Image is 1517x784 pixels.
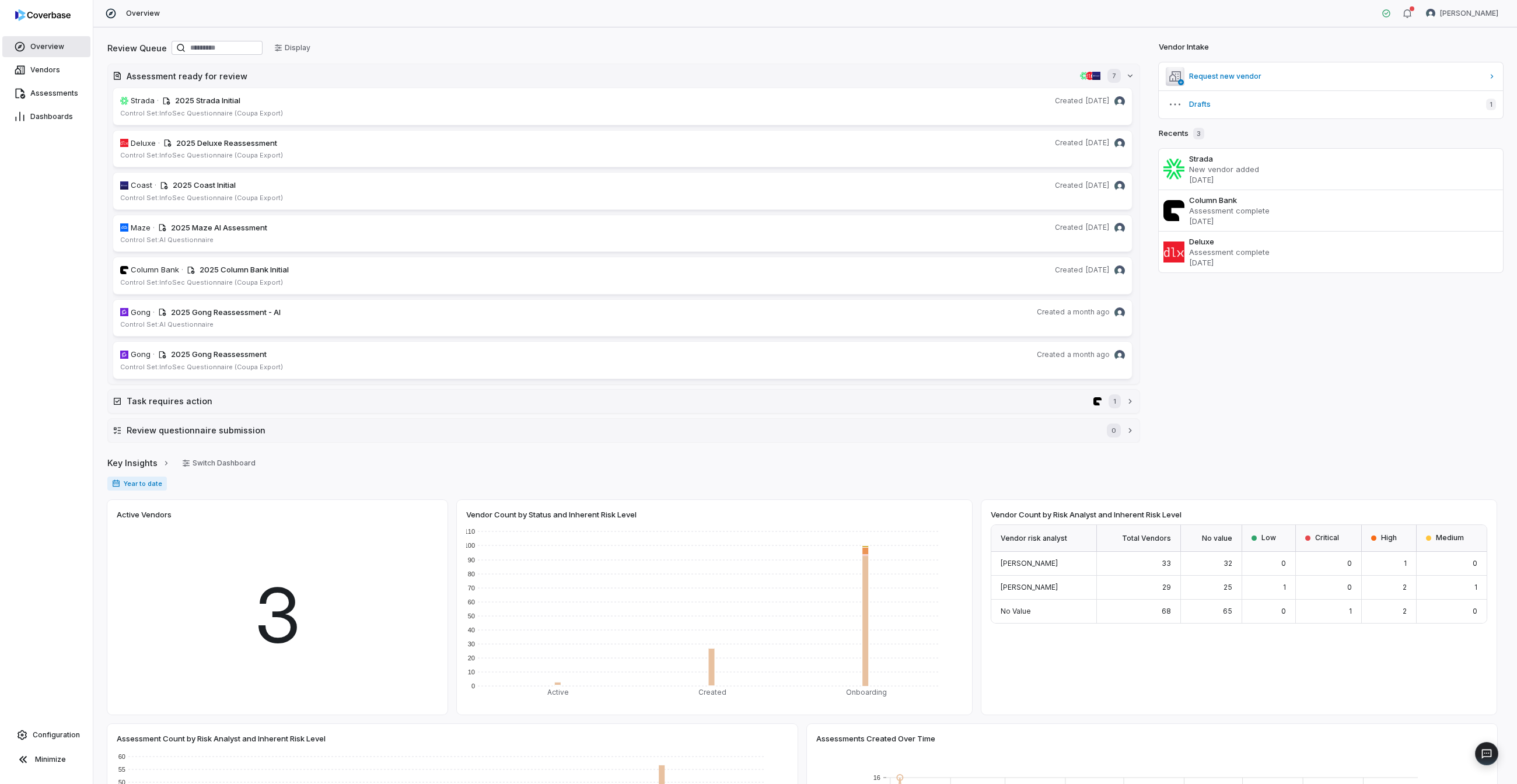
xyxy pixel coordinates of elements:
text: 40 [468,626,475,633]
span: a month ago [1067,307,1110,317]
h2: Task requires action [127,395,1089,407]
text: 60 [118,753,125,760]
span: 0 [1473,607,1477,615]
span: Strada [131,95,155,107]
text: 20 [468,654,475,661]
h2: Review questionnaire submission [127,424,1095,436]
span: Control Set: InfoSec Questionnaire (Coupa Export) [120,363,283,371]
span: Control Set: AI Questionnaire [120,236,214,244]
span: 0 [1347,559,1352,568]
a: stradaglobal.comStrada· 2025 Strada InitialCreated[DATE]Daniel Aranibar avatarControl Set:InfoSec... [113,87,1132,125]
h3: Column Bank [1189,195,1498,205]
span: Coast [131,180,152,191]
span: Created [1055,265,1083,275]
span: · [153,222,155,234]
text: 50 [468,612,475,619]
div: Vendor risk analyst [991,525,1097,552]
span: 1 [1109,394,1121,408]
text: 100 [464,542,475,549]
img: Daniel Aranibar avatar [1114,181,1125,191]
span: Assessments [30,89,78,98]
img: Daniel Aranibar avatar [1114,307,1125,318]
span: 0 [1107,423,1121,437]
span: Created [1037,307,1065,317]
span: Drafts [1189,100,1477,109]
span: [PERSON_NAME] [1440,9,1498,18]
span: 0 [1473,559,1477,568]
span: Medium [1436,533,1464,542]
span: 0 [1347,583,1352,591]
span: [PERSON_NAME] [1001,559,1058,568]
button: Task requires actioncolumn.com1 [108,390,1140,413]
a: Overview [2,36,90,57]
p: [DATE] [1189,257,1498,268]
span: 2025 Coast Initial [173,180,236,190]
span: Request new vendor [1189,72,1483,81]
button: Daniel Aranibar avatar[PERSON_NAME] [1419,5,1505,22]
a: deluxe.comDeluxe· 2025 Deluxe ReassessmentCreated[DATE]Daniel Aranibar avatarControl Set:InfoSec ... [113,130,1132,168]
a: gong.ioGong· 2025 Gong ReassessmentCreateda month agoDaniel Aranibar avatarControl Set:InfoSec Qu... [113,341,1132,379]
button: Key Insights [104,451,174,475]
span: 2025 Gong Reassessment - AI [171,307,281,317]
span: Assessment Count by Risk Analyst and Inherent Risk Level [117,733,326,744]
span: Critical [1315,533,1339,542]
span: Key Insights [107,457,158,469]
img: Daniel Aranibar avatar [1114,265,1125,276]
p: New vendor added [1189,164,1498,174]
a: Dashboards [2,106,90,127]
span: · [181,264,183,276]
a: Configuration [5,724,88,745]
text: 0 [471,682,475,689]
button: Assessment ready for reviewstradaglobal.comdeluxe.comcoast.io7 [108,64,1140,87]
button: Minimize [5,748,88,771]
span: Created [1055,223,1083,232]
span: Created [1055,181,1083,190]
span: Column Bank [131,264,179,276]
span: Created [1055,138,1083,148]
span: [PERSON_NAME] [1001,583,1058,591]
text: 60 [468,598,475,605]
text: 80 [468,570,475,577]
span: · [155,180,156,191]
h2: Review Queue [107,42,167,54]
span: Gong [131,307,151,318]
a: DeluxeAssessment complete[DATE] [1159,231,1503,272]
span: 2 [1403,583,1407,591]
div: No value [1181,525,1242,552]
p: [DATE] [1189,216,1498,226]
span: Low [1261,533,1276,542]
text: 10 [468,668,475,675]
img: Daniel Aranibar avatar [1426,9,1435,18]
span: 2025 Strada Initial [175,96,240,105]
span: Configuration [33,730,80,740]
span: · [157,95,159,107]
span: · [158,138,160,149]
span: 3 [1193,128,1204,139]
span: 33 [1162,559,1171,568]
span: Deluxe [131,138,156,149]
span: [DATE] [1085,223,1110,232]
img: Daniel Aranibar avatar [1114,350,1125,360]
span: 1 [1349,607,1352,615]
text: 30 [468,640,475,647]
text: 70 [468,584,475,591]
img: Daniel Aranibar avatar [1114,96,1125,107]
button: Display [267,39,317,57]
span: Control Set: InfoSec Questionnaire (Coupa Export) [120,109,283,117]
text: 16 [873,774,880,781]
a: Key Insights [107,451,170,475]
a: Assessments [2,83,90,104]
h3: Deluxe [1189,236,1498,247]
p: Assessment complete [1189,247,1498,257]
span: Control Set: AI Questionnaire [120,320,214,328]
svg: Date range for report [112,480,120,488]
span: Vendors [30,65,60,75]
span: 1 [1486,99,1496,110]
span: 32 [1224,559,1232,568]
span: · [153,307,155,318]
a: coast.ioCoast· 2025 Coast InitialCreated[DATE]Daniel Aranibar avatarControl Set:InfoSec Questionn... [113,172,1132,210]
a: Request new vendor [1159,62,1503,90]
span: 1 [1283,583,1286,591]
p: Assessment complete [1189,205,1498,216]
span: 25 [1224,583,1232,591]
